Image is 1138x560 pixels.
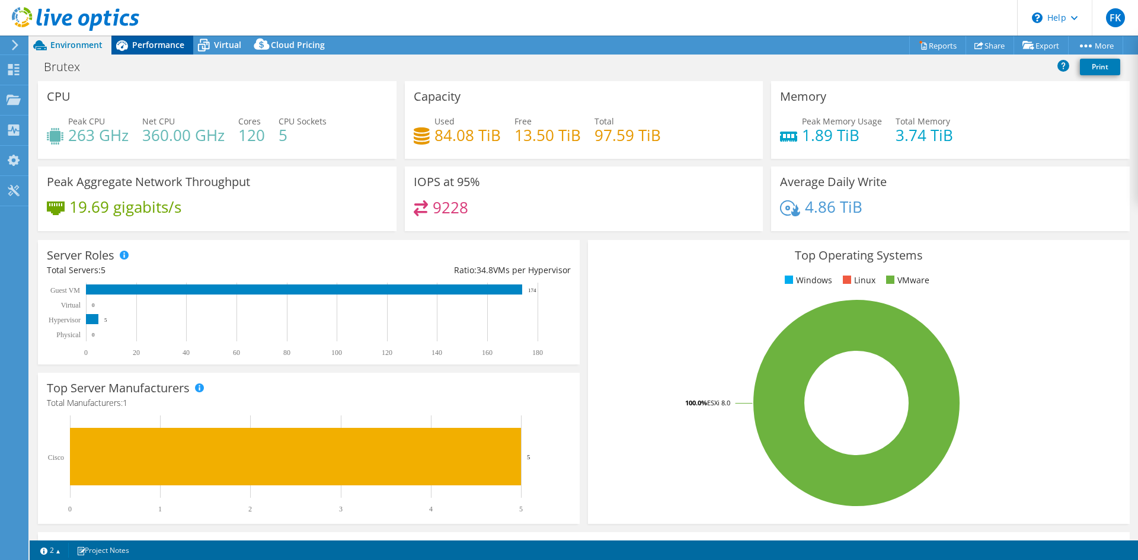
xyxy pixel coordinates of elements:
[68,116,105,127] span: Peak CPU
[47,382,190,395] h3: Top Server Manufacturers
[594,129,661,142] h4: 97.59 TiB
[309,264,571,277] div: Ratio: VMs per Hypervisor
[32,543,69,558] a: 2
[514,116,532,127] span: Free
[47,396,571,409] h4: Total Manufacturers:
[47,249,114,262] h3: Server Roles
[896,129,953,142] h4: 3.74 TiB
[56,331,81,339] text: Physical
[101,264,106,276] span: 5
[339,505,343,513] text: 3
[883,274,929,287] li: VMware
[68,129,129,142] h4: 263 GHz
[1106,8,1125,27] span: FK
[142,116,175,127] span: Net CPU
[527,453,530,460] text: 5
[61,301,81,309] text: Virtual
[1080,59,1120,75] a: Print
[39,60,98,73] h1: Brutex
[414,175,480,188] h3: IOPS at 95%
[840,274,875,287] li: Linux
[50,39,103,50] span: Environment
[597,249,1121,262] h3: Top Operating Systems
[69,200,181,213] h4: 19.69 gigabits/s
[514,129,581,142] h4: 13.50 TiB
[279,116,327,127] span: CPU Sockets
[429,505,433,513] text: 4
[68,505,72,513] text: 0
[802,116,882,127] span: Peak Memory Usage
[104,317,107,323] text: 5
[248,505,252,513] text: 2
[433,201,468,214] h4: 9228
[909,36,966,55] a: Reports
[279,129,327,142] h4: 5
[782,274,832,287] li: Windows
[1014,36,1069,55] a: Export
[133,348,140,357] text: 20
[92,332,95,338] text: 0
[92,302,95,308] text: 0
[47,175,250,188] h3: Peak Aggregate Network Throughput
[84,348,88,357] text: 0
[482,348,493,357] text: 160
[382,348,392,357] text: 120
[1032,12,1043,23] svg: \n
[233,348,240,357] text: 60
[477,264,493,276] span: 34.8
[47,264,309,277] div: Total Servers:
[283,348,290,357] text: 80
[594,116,614,127] span: Total
[47,90,71,103] h3: CPU
[214,39,241,50] span: Virtual
[48,453,64,462] text: Cisco
[132,39,184,50] span: Performance
[431,348,442,357] text: 140
[966,36,1014,55] a: Share
[519,505,523,513] text: 5
[238,129,265,142] h4: 120
[49,316,81,324] text: Hypervisor
[158,505,162,513] text: 1
[685,398,707,407] tspan: 100.0%
[1068,36,1123,55] a: More
[532,348,543,357] text: 180
[805,200,862,213] h4: 4.86 TiB
[331,348,342,357] text: 100
[780,90,826,103] h3: Memory
[183,348,190,357] text: 40
[434,129,501,142] h4: 84.08 TiB
[68,543,138,558] a: Project Notes
[896,116,950,127] span: Total Memory
[50,286,80,295] text: Guest VM
[271,39,325,50] span: Cloud Pricing
[414,90,461,103] h3: Capacity
[780,175,887,188] h3: Average Daily Write
[707,398,730,407] tspan: ESXi 8.0
[434,116,455,127] span: Used
[802,129,882,142] h4: 1.89 TiB
[142,129,225,142] h4: 360.00 GHz
[123,397,127,408] span: 1
[528,287,536,293] text: 174
[238,116,261,127] span: Cores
